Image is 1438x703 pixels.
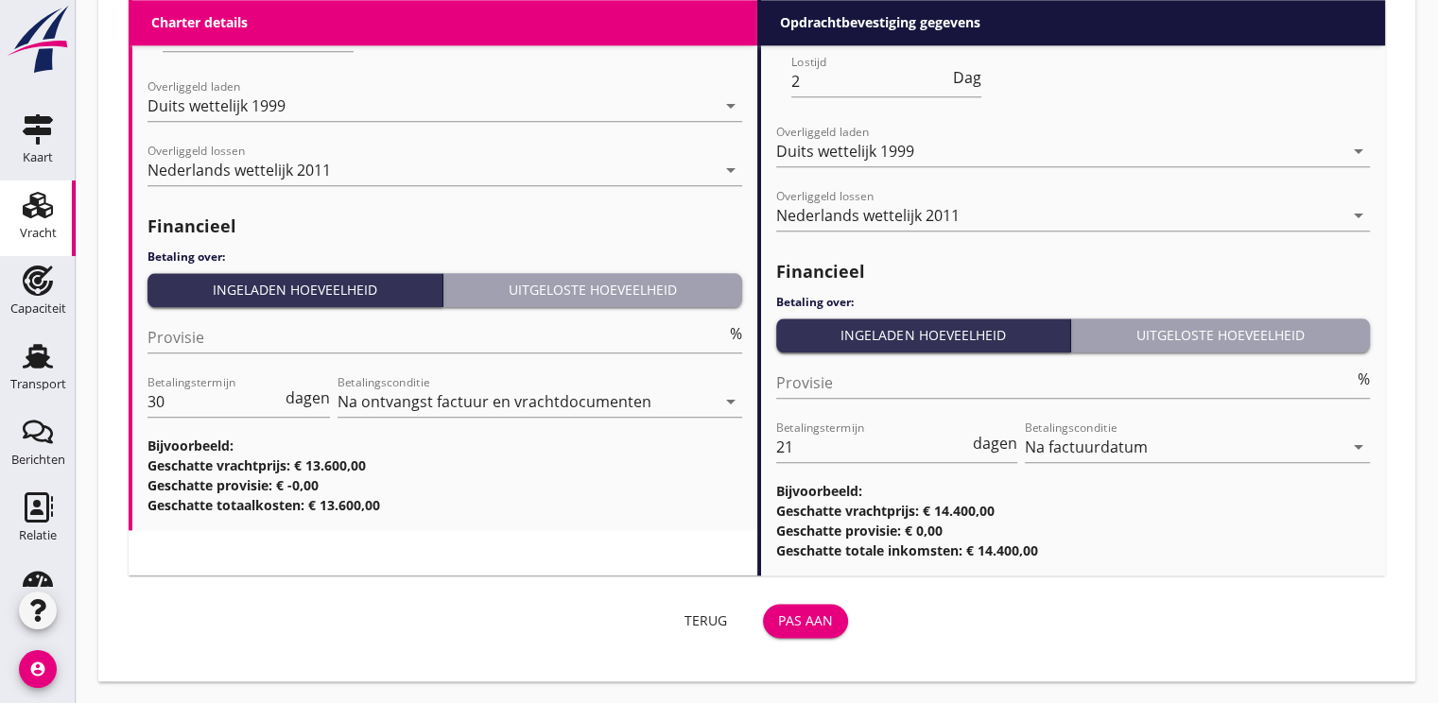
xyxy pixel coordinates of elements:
div: Duits wettelijk 1999 [147,97,286,114]
i: arrow_drop_down [1347,436,1370,458]
h4: Betaling over: [147,249,742,266]
div: Transport [10,378,66,390]
div: Pas aan [778,610,833,630]
h4: Betaling over: [776,294,1371,311]
div: % [1354,371,1370,386]
input: Lostijd [791,66,950,96]
div: Relatie [19,529,57,541]
button: Pas aan [763,604,848,638]
label: Tijd [889,26,914,45]
h2: Financieel [776,259,1371,284]
label: Garantie leeg [1065,26,1160,45]
button: Uitgeloste hoeveelheid [443,273,742,307]
div: Berichten [11,454,65,466]
i: arrow_drop_down [719,390,742,413]
i: arrow_drop_down [719,94,742,117]
button: Ingeladen hoeveelheid [776,318,1072,352]
label: Conditie [960,26,1019,45]
h3: Geschatte vrachtprijs: € 14.400,00 [776,501,1371,521]
h3: Geschatte provisie: € -0,00 [147,475,742,495]
span: Uur [326,25,354,40]
span: Dag [953,70,981,85]
div: Nederlands wettelijk 2011 [776,207,960,224]
button: Ingeladen hoeveelheid [147,273,443,307]
input: Betalingstermijn [776,432,970,462]
h3: Geschatte totaalkosten: € 13.600,00 [147,495,742,515]
h3: Bijvoorbeeld: [776,481,1371,501]
div: dagen [282,390,330,405]
div: Duits wettelijk 1999 [776,143,914,160]
div: Capaciteit [10,302,66,315]
div: Ingeladen hoeveelheid [155,280,435,300]
strong: Lossen [776,26,828,45]
div: Nederlands wettelijk 2011 [147,162,331,179]
i: arrow_drop_down [719,159,742,181]
div: Kaart [23,151,53,163]
div: % [726,326,742,341]
div: Ingeladen hoeveelheid [784,325,1064,345]
input: Betalingstermijn [147,386,282,417]
input: Provisie [147,322,726,352]
div: Vracht [20,227,57,239]
h3: Bijvoorbeeld: [147,436,742,455]
input: Lostijd [163,21,322,51]
div: Terug [680,610,733,630]
button: Uitgeloste hoeveelheid [1071,318,1370,352]
img: logo-small.a267ee39.svg [4,5,72,75]
div: Na factuurdatum [1025,438,1148,455]
div: Na ontvangst factuur en vrachtdocumenten [338,393,651,410]
h2: Financieel [147,214,742,239]
i: account_circle [19,650,57,688]
div: Uitgeloste hoeveelheid [451,280,735,300]
h3: Geschatte vrachtprijs: € 13.600,00 [147,455,742,475]
div: dagen [969,436,1017,451]
div: Uitgeloste hoeveelheid [1079,325,1362,345]
h3: Geschatte provisie: € 0,00 [776,521,1371,540]
i: arrow_drop_down [1347,140,1370,163]
button: Terug [665,604,748,638]
input: Provisie [776,368,1355,398]
i: arrow_drop_down [1347,204,1370,227]
h3: Geschatte totale inkomsten: € 14.400,00 [776,540,1371,560]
